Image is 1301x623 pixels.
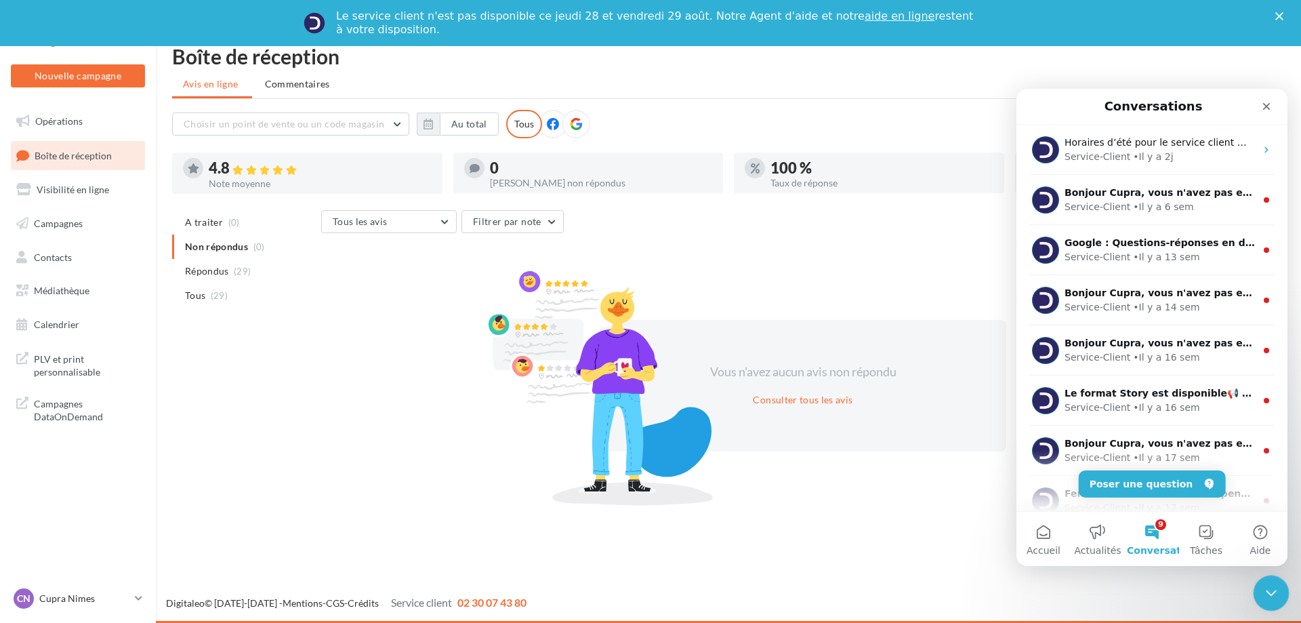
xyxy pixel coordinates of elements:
button: Nouvelle campagne [11,64,145,87]
a: Contacts [8,243,148,272]
a: Campagnes DataOnDemand [8,389,148,429]
button: Aide [217,423,271,477]
span: Tous les avis [333,216,388,227]
span: (29) [234,266,251,277]
div: Vous n'avez aucun avis non répondu [686,363,920,381]
a: aide en ligne [865,9,934,22]
p: Cupra Nimes [39,592,129,605]
div: Tous [506,110,542,138]
img: Profile image for Service-Client [16,399,43,426]
div: • Il y a 17 sem [117,412,183,426]
button: Au total [440,113,499,136]
span: Campagnes DataOnDemand [34,395,140,424]
div: Service-Client [48,262,114,276]
div: Fermer [1275,12,1289,20]
span: Aide [234,457,255,466]
span: Conversations [110,457,187,466]
span: Calendrier [34,319,79,330]
span: Boîte de réception [35,149,112,161]
button: Filtrer par note [461,210,564,233]
a: Campagnes [8,209,148,238]
div: Service-Client [48,111,114,125]
span: Opérations [35,115,83,127]
button: Au total [417,113,499,136]
div: • Il y a 2j [117,61,157,75]
a: Calendrier [8,310,148,339]
div: 4.8 [209,161,432,176]
span: Service client [391,596,452,609]
div: • Il y a 16 sem [117,312,183,326]
div: 0 [490,161,713,176]
span: (29) [211,290,228,301]
a: PLV et print personnalisable [8,344,148,384]
div: [PERSON_NAME] non répondus [490,178,713,188]
span: Fermeture du service clients pendant les ponts de mai Le pôle clients sera absent pendant les pon... [48,399,1233,410]
span: Accueil [10,457,44,466]
span: A traiter [185,216,223,229]
div: • Il y a 16 sem [117,262,183,276]
img: Profile image for Service-Client [16,348,43,376]
span: Répondus [185,264,229,278]
button: Tous les avis [321,210,457,233]
div: Note moyenne [209,179,432,188]
div: Service-Client [48,161,114,176]
iframe: Intercom live chat [1016,89,1287,566]
div: Service-Client [48,61,114,75]
img: Profile image for Service-Client [16,98,43,125]
span: CN [17,592,30,605]
button: Poser une question [62,382,209,409]
a: Visibilité en ligne [8,176,148,204]
div: Le service client n'est pas disponible ce jeudi 28 et vendredi 29 août. Notre Agent d'aide et not... [336,9,976,37]
a: CGS [326,597,344,609]
span: Tâches [173,457,206,466]
a: Médiathèque [8,277,148,305]
a: Boîte de réception [8,141,148,170]
div: Boîte de réception [172,46,1285,66]
span: Commentaires [265,77,330,91]
button: Consulter tous les avis [747,392,858,408]
button: Conversations [108,423,163,477]
div: 100 % [770,161,993,176]
div: • Il y a 17 sem [117,362,183,376]
span: Choisir un point de vente ou un code magasin [184,118,384,129]
a: Opérations [8,107,148,136]
div: • Il y a 14 sem [117,212,183,226]
span: (0) [228,217,240,228]
a: Mentions [283,597,323,609]
button: Actualités [54,423,108,477]
img: Profile image for Service-Client [16,298,43,325]
div: Service-Client [48,362,114,376]
img: Profile image for Service-Client [16,198,43,225]
a: Crédits [348,597,379,609]
img: Profile image for Service-Client [16,248,43,275]
a: Digitaleo [166,597,205,609]
img: Profile image for Service-Client [304,12,325,34]
button: Choisir un point de vente ou un code magasin [172,113,409,136]
button: Tâches [163,423,217,477]
span: © [DATE]-[DATE] - - - [166,597,526,609]
span: Contacts [34,251,72,262]
div: Service-Client [48,212,114,226]
div: Service-Client [48,312,114,326]
span: PLV et print personnalisable [34,350,140,379]
div: • Il y a 13 sem [117,161,183,176]
div: • Il y a 6 sem [117,111,177,125]
span: Actualités [58,457,104,466]
span: Campagnes [34,218,83,229]
span: Tous [185,289,205,302]
span: 02 30 07 43 80 [457,596,526,609]
iframe: Intercom live chat [1254,576,1289,611]
a: CN Cupra Nimes [11,586,145,611]
span: Médiathèque [34,285,89,296]
div: Taux de réponse [770,178,993,188]
div: Service-Client [48,412,114,426]
img: Profile image for Service-Client [16,148,43,175]
span: Visibilité en ligne [37,184,109,195]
